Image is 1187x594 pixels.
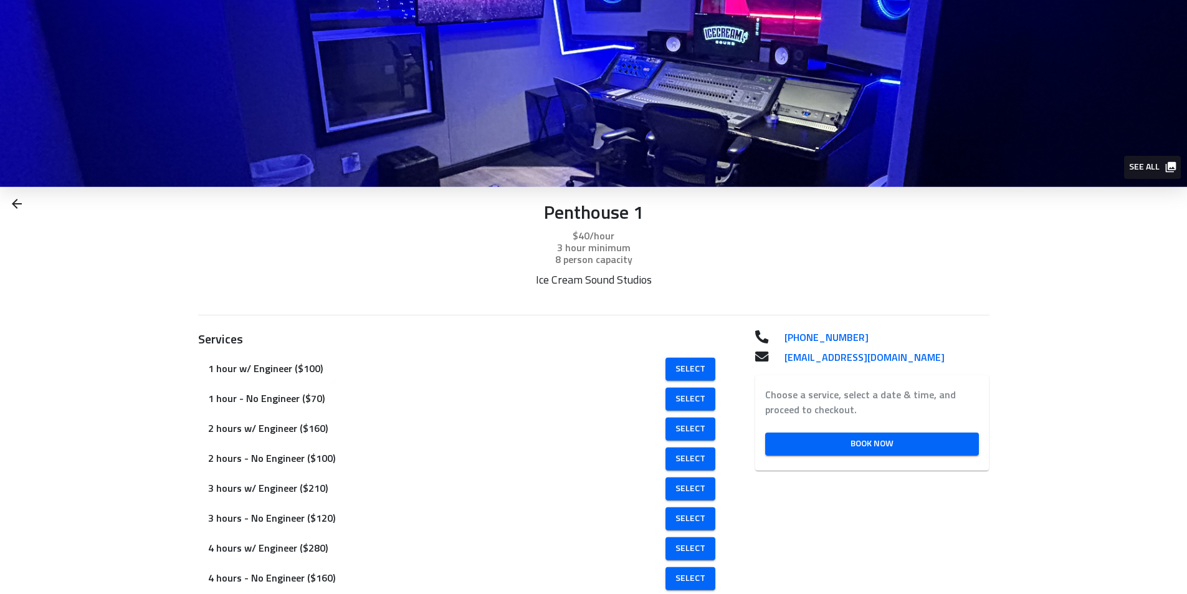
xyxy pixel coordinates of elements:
p: Ice Cream Sound Studios [396,274,791,287]
a: Select [665,477,715,501]
span: 2 hours - No Engineer ($100) [208,451,668,466]
span: Select [675,511,705,527]
a: Select [665,537,715,560]
span: 4 hours - No Engineer ($160) [208,571,668,586]
div: 4 hours w/ Engineer ($280) [198,534,726,563]
span: 3 hours w/ Engineer ($210) [208,481,668,496]
a: Select [665,358,715,381]
div: 1 hour w/ Engineer ($100) [198,354,726,384]
div: 1 hour - No Engineer ($70) [198,384,726,414]
span: Select [675,391,705,407]
a: [EMAIL_ADDRESS][DOMAIN_NAME] [775,350,989,365]
div: 2 hours w/ Engineer ($160) [198,414,726,444]
span: 4 hours w/ Engineer ($280) [208,541,668,556]
div: 4 hours - No Engineer ($160) [198,563,726,593]
span: 1 hour w/ Engineer ($100) [208,362,668,376]
span: Select [675,421,705,437]
span: Select [675,481,705,497]
div: 3 hours - No Engineer ($120) [198,504,726,534]
span: See all [1129,160,1175,175]
label: Choose a service, select a date & time, and proceed to checkout. [765,388,979,418]
a: Select [665,567,715,590]
a: Select [665,448,715,471]
p: $40/hour [198,229,989,244]
span: 3 hours - No Engineer ($120) [208,511,668,526]
h3: Services [198,330,726,349]
p: 3 hour minimum [198,241,989,256]
span: 2 hours w/ Engineer ($160) [208,421,668,436]
span: Select [675,541,705,557]
span: Select [675,362,705,377]
span: Select [675,451,705,467]
span: 1 hour - No Engineer ($70) [208,391,668,406]
div: 2 hours - No Engineer ($100) [198,444,726,474]
span: Select [675,571,705,587]
a: [PHONE_NUMBER] [775,330,989,345]
button: See all [1124,156,1181,179]
p: Penthouse 1 [198,203,989,226]
a: Select [665,388,715,411]
a: Select [665,418,715,441]
span: Book Now [775,436,969,452]
a: Select [665,507,715,530]
p: 8 person capacity [198,252,989,267]
a: Book Now [765,433,979,456]
div: 3 hours w/ Engineer ($210) [198,474,726,504]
